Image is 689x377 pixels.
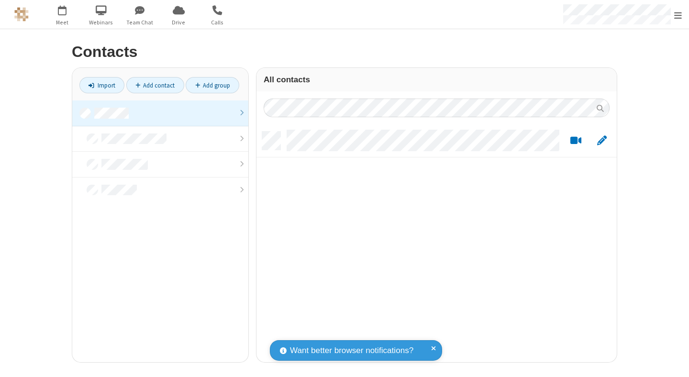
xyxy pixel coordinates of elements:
[665,352,682,370] iframe: Chat
[592,135,611,147] button: Edit
[567,135,585,147] button: Start a video meeting
[14,7,29,22] img: QA Selenium DO NOT DELETE OR CHANGE
[72,44,617,60] h2: Contacts
[161,18,197,27] span: Drive
[126,77,184,93] a: Add contact
[290,344,413,357] span: Want better browser notifications?
[264,75,610,84] h3: All contacts
[200,18,235,27] span: Calls
[83,18,119,27] span: Webinars
[256,124,617,362] div: grid
[79,77,124,93] a: Import
[122,18,158,27] span: Team Chat
[186,77,239,93] a: Add group
[44,18,80,27] span: Meet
